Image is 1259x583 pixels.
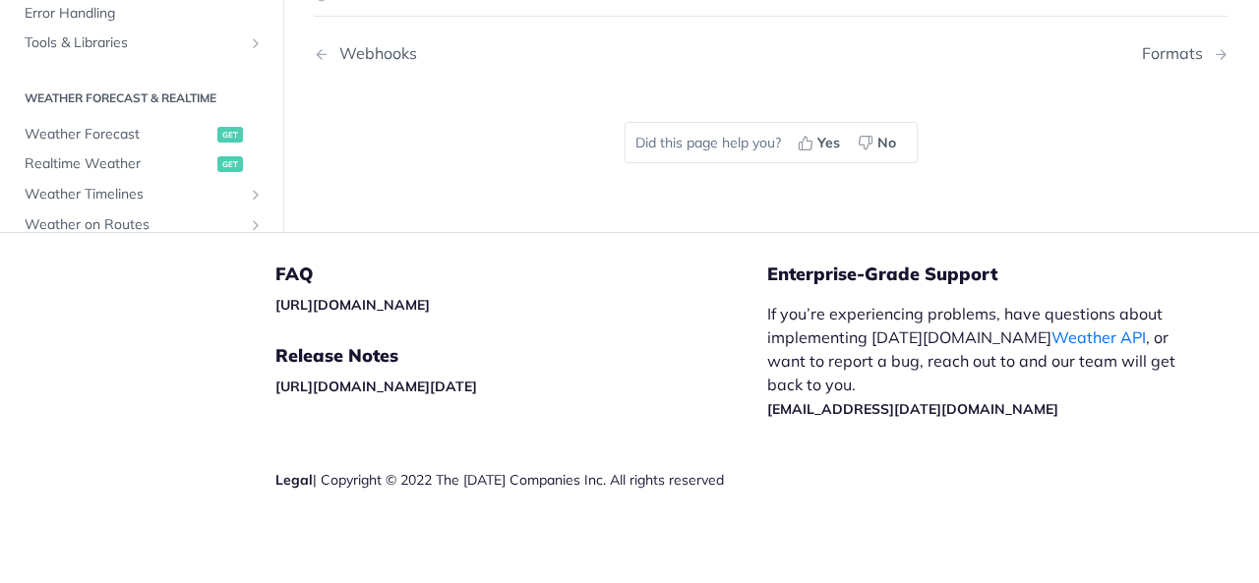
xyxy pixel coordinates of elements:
[248,187,264,203] button: Show subpages for Weather Timelines
[15,150,269,180] a: Realtime Weatherget
[25,125,212,145] span: Weather Forecast
[248,35,264,51] button: Show subpages for Tools & Libraries
[25,33,243,53] span: Tools & Libraries
[275,378,477,395] a: [URL][DOMAIN_NAME][DATE]
[15,210,269,240] a: Weather on RoutesShow subpages for Weather on Routes
[1142,44,1213,63] div: Formats
[217,127,243,143] span: get
[248,217,264,233] button: Show subpages for Weather on Routes
[275,296,430,314] a: [URL][DOMAIN_NAME]
[767,302,1178,420] p: If you’re experiencing problems, have questions about implementing [DATE][DOMAIN_NAME] , or want ...
[330,44,417,63] div: Webhooks
[25,215,243,235] span: Weather on Routes
[314,25,1229,83] nav: Pagination Controls
[314,44,706,63] a: Previous Page: Webhooks
[25,4,264,24] span: Error Handling
[791,128,851,157] button: Yes
[15,29,269,58] a: Tools & LibrariesShow subpages for Tools & Libraries
[1051,327,1146,347] a: Weather API
[25,155,212,175] span: Realtime Weather
[275,344,767,368] h5: Release Notes
[15,180,269,209] a: Weather TimelinesShow subpages for Weather Timelines
[767,262,1210,286] h5: Enterprise-Grade Support
[767,400,1058,418] a: [EMAIL_ADDRESS][DATE][DOMAIN_NAME]
[1142,44,1229,63] a: Next Page: Formats
[15,89,269,107] h2: Weather Forecast & realtime
[817,133,840,153] span: Yes
[275,470,767,490] div: | Copyright © 2022 The [DATE] Companies Inc. All rights reserved
[15,120,269,149] a: Weather Forecastget
[877,133,896,153] span: No
[275,262,767,286] h5: FAQ
[851,128,907,157] button: No
[625,122,918,163] div: Did this page help you?
[217,157,243,173] span: get
[25,185,243,204] span: Weather Timelines
[275,471,313,489] a: Legal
